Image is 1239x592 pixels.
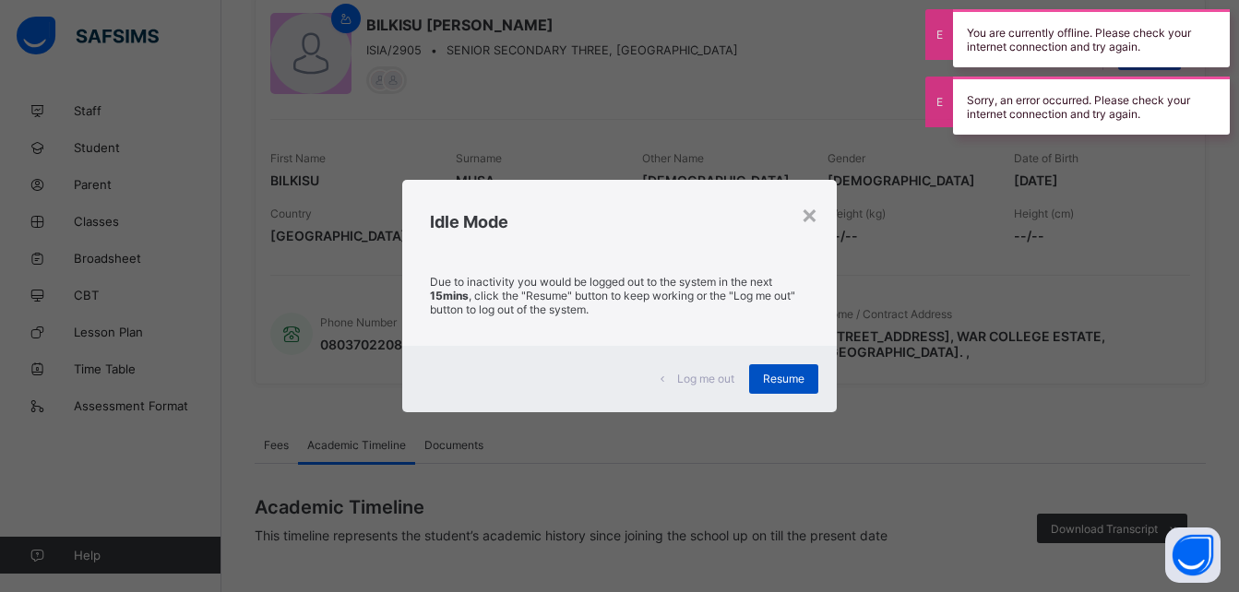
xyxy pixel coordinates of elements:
[430,289,469,302] strong: 15mins
[430,275,808,316] p: Due to inactivity you would be logged out to the system in the next , click the "Resume" button t...
[953,77,1230,135] div: Sorry, an error occurred. Please check your internet connection and try again.
[953,9,1230,67] div: You are currently offline. Please check your internet connection and try again.
[1165,527,1221,583] button: Open asap
[763,372,804,385] span: Resume
[801,198,818,230] div: ×
[677,372,734,385] span: Log me out
[430,212,808,231] h2: Idle Mode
